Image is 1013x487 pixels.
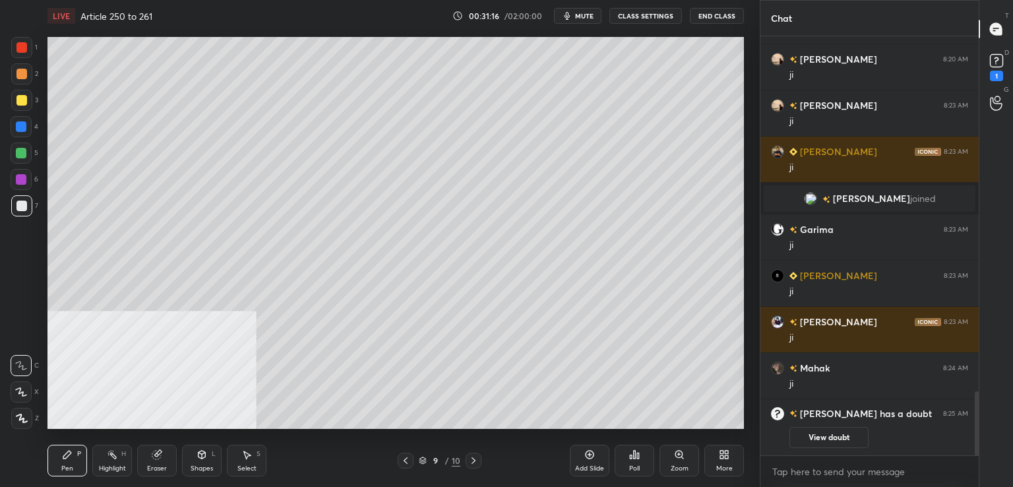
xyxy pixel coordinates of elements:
[789,148,797,156] img: Learner_Badge_beginner_1_8b307cf2a0.svg
[944,148,968,156] div: 8:23 AM
[11,355,39,376] div: C
[771,145,784,158] img: fee9649104bd438e8bacb0224c18b636.jpg
[915,318,941,326] img: iconic-dark.1390631f.png
[789,226,797,234] img: no-rating-badge.077c3623.svg
[789,272,797,280] img: Learner_Badge_beginner_1_8b307cf2a0.svg
[257,451,261,457] div: S
[877,408,932,420] span: has a doubt
[445,457,449,465] div: /
[944,318,968,326] div: 8:23 AM
[47,8,75,24] div: LIVE
[915,148,941,156] img: iconic-dark.1390631f.png
[789,408,797,420] img: no-rating-badge.077c3623.svg
[760,1,803,36] p: Chat
[11,169,38,190] div: 6
[121,451,126,457] div: H
[797,98,877,112] h6: [PERSON_NAME]
[789,56,797,63] img: no-rating-badge.077c3623.svg
[944,272,968,280] div: 8:23 AM
[11,408,39,429] div: Z
[833,193,910,204] span: [PERSON_NAME]
[797,222,834,236] h6: Garima
[944,226,968,234] div: 8:23 AM
[80,10,152,22] h4: Article 250 to 261
[789,161,968,174] div: ji
[11,195,38,216] div: 7
[771,315,784,329] img: 6f024d0b520a42ae9cc1babab3a4949a.jpg
[789,285,968,298] div: ji
[789,427,869,448] button: View doubt
[429,457,443,465] div: 9
[771,223,784,236] img: a101d65c335a4167b26748aa83496d81.99222079_3
[797,315,877,329] h6: [PERSON_NAME]
[11,63,38,84] div: 2
[1004,48,1009,57] p: D
[11,143,38,164] div: 5
[990,71,1003,81] div: 1
[797,408,877,420] h6: [PERSON_NAME]
[191,465,213,472] div: Shapes
[554,8,601,24] button: mute
[61,465,73,472] div: Pen
[671,465,689,472] div: Zoom
[11,90,38,111] div: 3
[943,364,968,372] div: 8:24 AM
[760,36,979,456] div: grid
[771,362,784,375] img: c6948b4914544d7dbeddbd7d3c70e643.jpg
[1004,84,1009,94] p: G
[771,53,784,66] img: b7d349f71d3744cf8e9ff3ed01643968.jpg
[789,365,797,372] img: no-rating-badge.077c3623.svg
[789,319,797,326] img: no-rating-badge.077c3623.svg
[11,37,38,58] div: 1
[797,361,830,375] h6: Mahak
[609,8,682,24] button: CLASS SETTINGS
[797,269,877,282] h6: [PERSON_NAME]
[789,239,968,252] div: ji
[147,465,167,472] div: Eraser
[943,55,968,63] div: 8:20 AM
[237,465,257,472] div: Select
[789,377,968,391] div: ji
[797,52,877,66] h6: [PERSON_NAME]
[789,115,968,128] div: ji
[943,410,968,418] div: 8:25 AM
[11,116,38,137] div: 4
[690,8,744,24] button: End Class
[789,69,968,82] div: ji
[212,451,216,457] div: L
[771,269,784,282] img: e626d1a8ac434121b6881a3e301c2770.png
[716,465,733,472] div: More
[575,465,604,472] div: Add Slide
[452,455,460,467] div: 10
[789,331,968,344] div: ji
[11,381,39,403] div: X
[99,465,126,472] div: Highlight
[771,99,784,112] img: b7d349f71d3744cf8e9ff3ed01643968.jpg
[944,102,968,110] div: 8:23 AM
[797,145,877,158] h6: [PERSON_NAME]
[77,451,81,457] div: P
[575,11,594,20] span: mute
[629,465,640,472] div: Poll
[1005,11,1009,20] p: T
[789,102,797,110] img: no-rating-badge.077c3623.svg
[910,193,936,204] span: joined
[804,192,817,205] img: 3
[822,196,830,203] img: no-rating-badge.077c3623.svg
